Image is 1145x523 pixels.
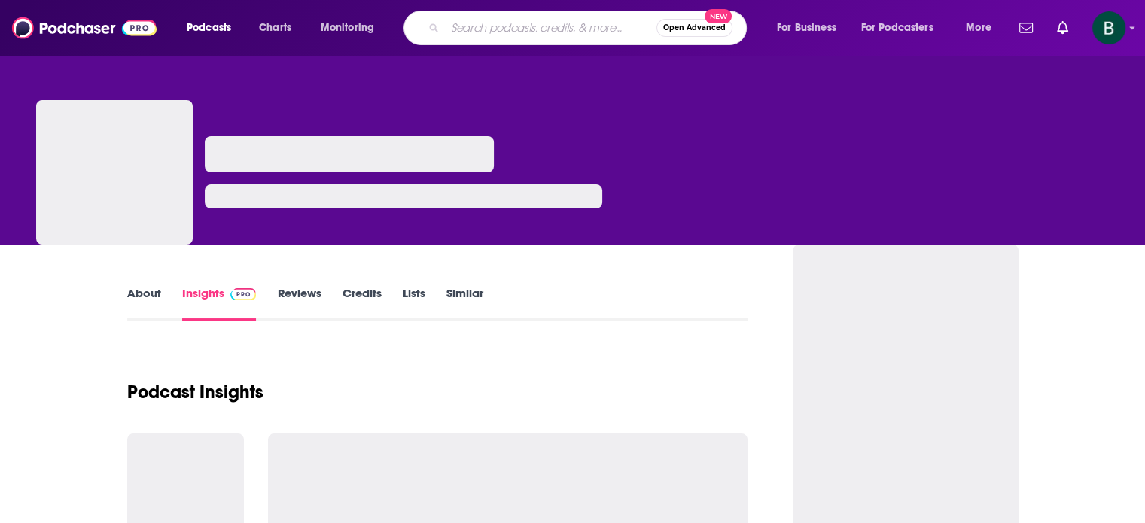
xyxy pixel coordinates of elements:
span: New [705,9,732,23]
span: Podcasts [187,17,231,38]
img: User Profile [1092,11,1125,44]
a: About [127,286,161,321]
div: Search podcasts, credits, & more... [418,11,761,45]
button: Open AdvancedNew [656,19,732,37]
h1: Podcast Insights [127,381,263,403]
img: Podchaser Pro [230,288,257,300]
a: Charts [249,16,300,40]
span: Logged in as betsy46033 [1092,11,1125,44]
img: Podchaser - Follow, Share and Rate Podcasts [12,14,157,42]
span: Open Advanced [663,24,726,32]
a: Reviews [277,286,321,321]
a: InsightsPodchaser Pro [182,286,257,321]
a: Similar [446,286,483,321]
button: open menu [955,16,1010,40]
span: Monitoring [321,17,374,38]
input: Search podcasts, credits, & more... [445,16,656,40]
a: Lists [402,286,425,321]
button: open menu [851,16,955,40]
span: Charts [259,17,291,38]
span: For Podcasters [861,17,933,38]
a: Show notifications dropdown [1051,15,1074,41]
a: Show notifications dropdown [1013,15,1039,41]
button: open menu [176,16,251,40]
span: For Business [777,17,836,38]
span: More [966,17,991,38]
button: Show profile menu [1092,11,1125,44]
button: open menu [766,16,855,40]
button: open menu [310,16,394,40]
a: Credits [342,286,381,321]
